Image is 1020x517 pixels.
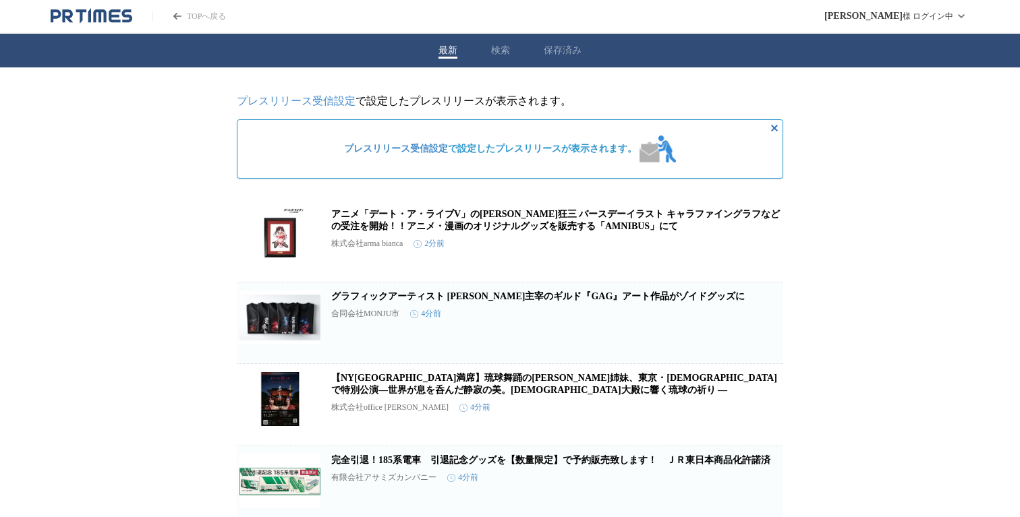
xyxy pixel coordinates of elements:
a: 【NY[GEOGRAPHIC_DATA]満席】琉球舞踊の[PERSON_NAME]姉妹、東京・[DEMOGRAPHIC_DATA]で特別公演―世界が息を呑んだ静寂の美。[DEMOGRAPHIC_... [331,373,777,395]
p: 株式会社arma bianca [331,238,403,249]
button: 非表示にする [766,120,783,136]
button: 最新 [438,44,457,57]
a: PR TIMESのトップページはこちら [51,8,132,24]
p: で設定したプレスリリースが表示されます。 [237,94,783,109]
img: 【NYカーネギーホール満席】琉球舞踊の赤嶺姉妹、東京・増上寺で特別公演―世界が息を呑んだ静寂の美。増上寺大殿に響く琉球の祈り ― [239,372,320,426]
time: 4分前 [447,472,478,483]
a: アニメ「デート・ア・ライブV」の[PERSON_NAME]狂三 バースデーイラスト キャラファイングラフなどの受注を開始！！アニメ・漫画のオリジナルグッズを販売する「AMNIBUS」にて [331,209,780,231]
p: 有限会社アサミズカンパニー [331,472,436,483]
button: 検索 [491,44,510,57]
time: 2分前 [414,238,445,249]
img: グラフィックアーティスト マサヤ・イチ主宰のギルド『GAG』アート作品がゾイドグッズに [239,291,320,344]
span: [PERSON_NAME] [824,11,903,22]
p: 合同会社MONJU市 [331,308,399,320]
time: 4分前 [410,308,441,320]
time: 4分前 [459,402,490,413]
a: 完全引退！185系電車 引退記念グッズを【数量限定】で予約販売致します！ ＪＲ東日本商品化許諾済 [331,455,770,465]
p: 株式会社office [PERSON_NAME] [331,402,449,413]
a: PR TIMESのトップページはこちら [152,11,226,22]
span: で設定したプレスリリースが表示されます。 [344,143,637,155]
img: アニメ「デート・ア・ライブV」の時崎狂三 バースデーイラスト キャラファイングラフなどの受注を開始！！アニメ・漫画のオリジナルグッズを販売する「AMNIBUS」にて [239,208,320,262]
a: グラフィックアーティスト [PERSON_NAME]主宰のギルド『GAG』アート作品がゾイドグッズに [331,291,745,301]
img: 完全引退！185系電車 引退記念グッズを【数量限定】で予約販売致します！ ＪＲ東日本商品化許諾済 [239,454,320,508]
a: プレスリリース受信設定 [237,95,356,107]
button: 保存済み [544,44,582,57]
a: プレスリリース受信設定 [344,144,448,154]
